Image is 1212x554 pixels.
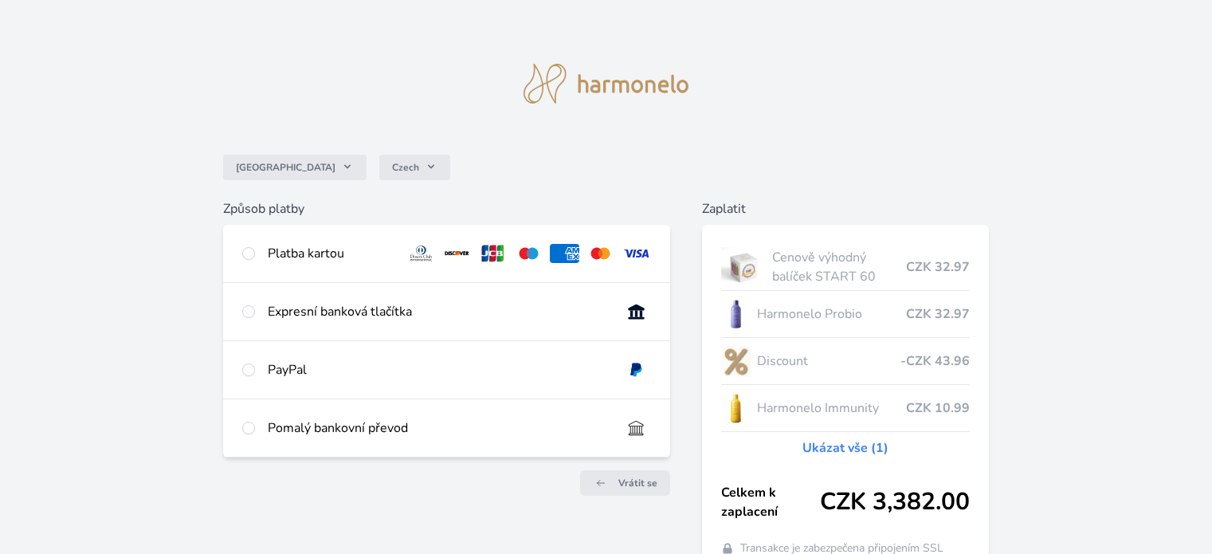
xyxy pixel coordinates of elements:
a: Vrátit se [580,470,670,496]
img: amex.svg [550,244,579,263]
span: Celkem k zaplacení [721,483,820,521]
img: discount-lo.png [721,341,751,381]
img: logo.svg [524,64,689,104]
img: start.jpg [721,247,767,287]
img: bankTransfer_IBAN.svg [622,418,651,438]
img: visa.svg [622,244,651,263]
span: CZK 32.97 [906,305,970,324]
h6: Zaplatit [702,199,989,218]
span: Czech [392,161,419,174]
span: Discount [757,352,900,371]
span: Harmonelo Probio [757,305,905,324]
img: maestro.svg [514,244,543,263]
span: CZK 3,382.00 [820,488,970,517]
img: IMMUNITY_se_stinem_x-lo.jpg [721,388,751,428]
span: CZK 10.99 [906,399,970,418]
div: PayPal [268,360,608,379]
span: Cenově výhodný balíček START 60 [772,248,905,286]
img: jcb.svg [478,244,508,263]
div: Expresní banková tlačítka [268,302,608,321]
img: CLEAN_PROBIO_se_stinem_x-lo.jpg [721,294,751,334]
img: mc.svg [586,244,615,263]
img: discover.svg [442,244,472,263]
h6: Způsob platby [223,199,669,218]
img: paypal.svg [622,360,651,379]
div: Pomalý bankovní převod [268,418,608,438]
a: Ukázat vše (1) [802,438,888,458]
span: CZK 32.97 [906,257,970,277]
button: Czech [379,155,450,180]
img: onlineBanking_CZ.svg [622,302,651,321]
img: diners.svg [406,244,436,263]
span: -CZK 43.96 [900,352,970,371]
span: Vrátit se [618,477,657,489]
button: [GEOGRAPHIC_DATA] [223,155,367,180]
span: Harmonelo Immunity [757,399,905,418]
div: Platba kartou [268,244,394,263]
span: [GEOGRAPHIC_DATA] [236,161,335,174]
